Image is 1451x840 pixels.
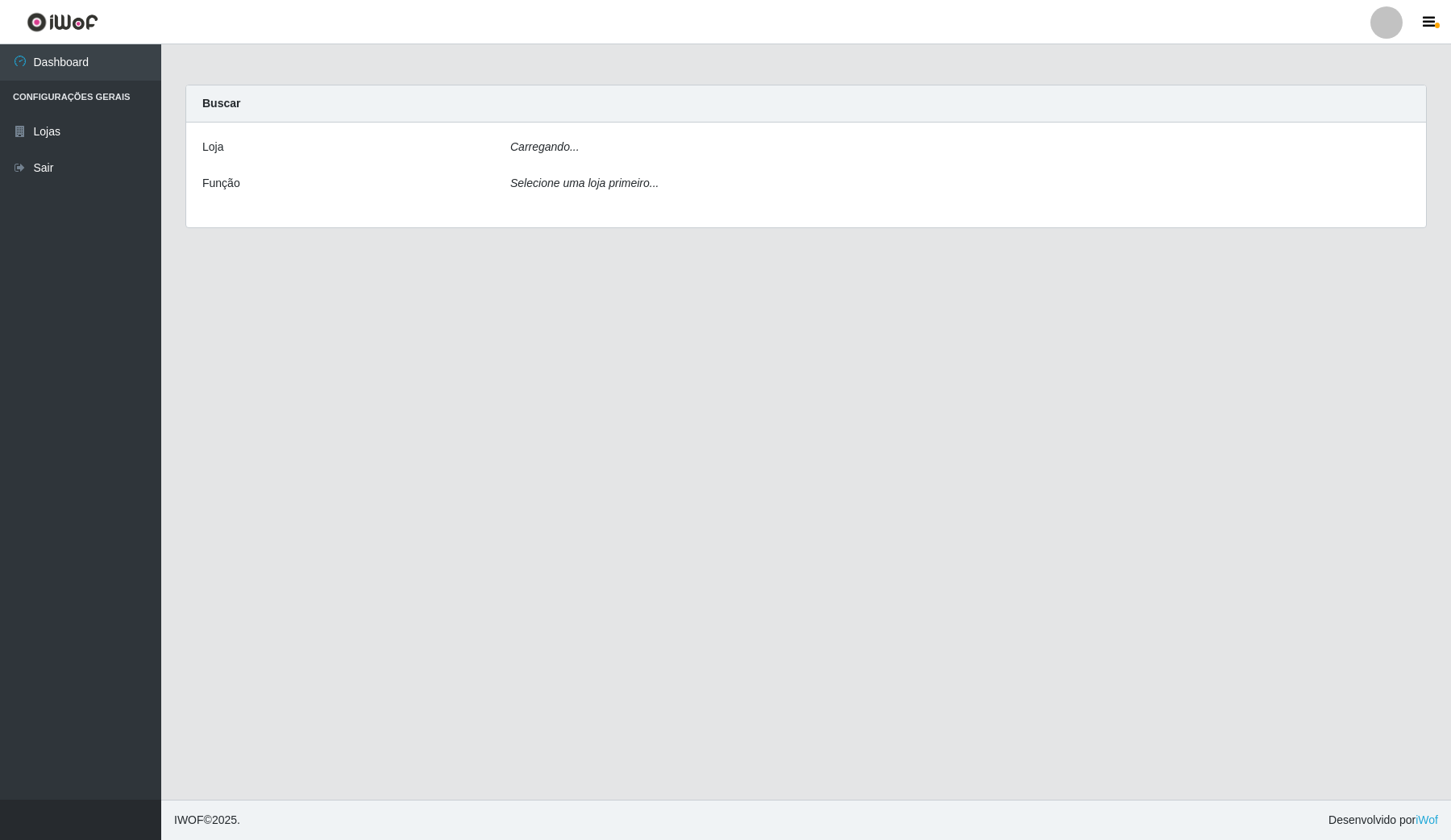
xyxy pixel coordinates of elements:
[510,177,659,189] i: Selecione uma loja primeiro...
[1328,812,1438,829] span: Desenvolvido por
[510,140,580,153] i: Carregando...
[202,175,240,192] label: Função
[174,812,240,829] span: © 2025 .
[1416,813,1438,826] a: iWof
[202,139,223,156] label: Loja
[27,12,98,32] img: CoreUI Logo
[202,97,240,110] strong: Buscar
[174,813,204,826] span: IWOF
